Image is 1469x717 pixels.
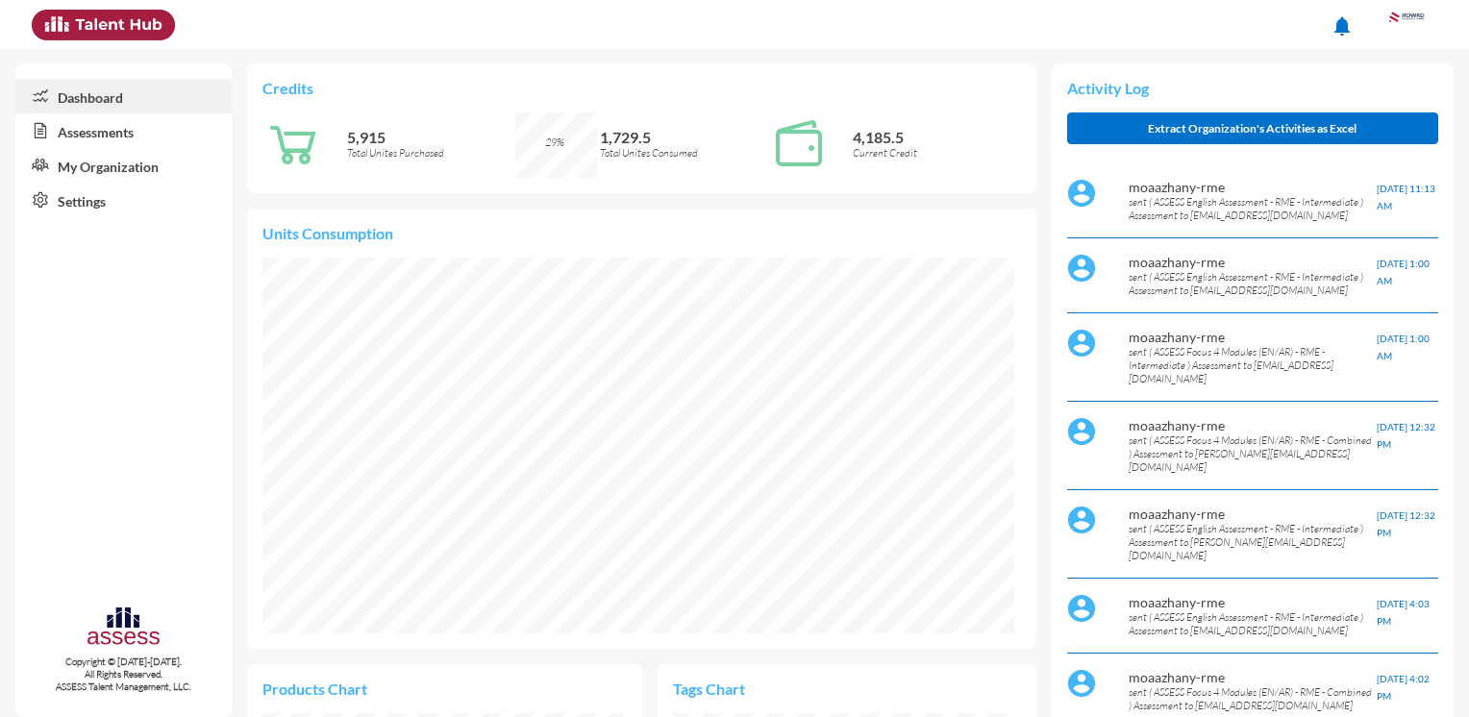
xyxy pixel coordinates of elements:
[1067,506,1096,534] img: default%20profile%20image.svg
[1129,179,1376,195] p: moaazhany-rme
[1129,345,1376,385] p: sent ( ASSESS Focus 4 Modules (EN/AR) - RME - Intermediate ) Assessment to [EMAIL_ADDRESS][DOMAIN...
[1377,673,1430,702] span: [DATE] 4:02 PM
[1129,433,1376,474] p: sent ( ASSESS Focus 4 Modules (EN/AR) - RME - Combined ) Assessment to [PERSON_NAME][EMAIL_ADDRES...
[600,128,768,146] p: 1,729.5
[15,148,232,183] a: My Organization
[1377,183,1435,211] span: [DATE] 11:13 AM
[1377,598,1430,627] span: [DATE] 4:03 PM
[1129,270,1376,297] p: sent ( ASSESS English Assessment - RME - Intermediate ) Assessment to [EMAIL_ADDRESS][DOMAIN_NAME]
[1129,195,1376,222] p: sent ( ASSESS English Assessment - RME - Intermediate ) Assessment to [EMAIL_ADDRESS][DOMAIN_NAME]
[86,605,162,652] img: assesscompany-logo.png
[1129,669,1376,685] p: moaazhany-rme
[1067,179,1096,208] img: default%20profile%20image.svg
[1129,254,1376,270] p: moaazhany-rme
[15,655,232,693] p: Copyright © [DATE]-[DATE]. All Rights Reserved. ASSESS Talent Management, LLC.
[1331,14,1354,37] mat-icon: notifications
[1129,685,1376,712] p: sent ( ASSESS Focus 4 Modules (EN/AR) - RME - Combined ) Assessment to [EMAIL_ADDRESS][DOMAIN_NAME]
[1377,258,1430,286] span: [DATE] 1:00 AM
[1129,594,1376,610] p: moaazhany-rme
[1067,669,1096,698] img: default%20profile%20image.svg
[1067,594,1096,623] img: default%20profile%20image.svg
[1129,329,1376,345] p: moaazhany-rme
[15,79,232,113] a: Dashboard
[1067,254,1096,283] img: default%20profile%20image.svg
[545,136,564,149] span: 29%
[262,224,1020,242] p: Units Consumption
[15,183,232,217] a: Settings
[347,146,515,160] p: Total Unites Purchased
[1129,610,1376,637] p: sent ( ASSESS English Assessment - RME - Intermediate ) Assessment to [EMAIL_ADDRESS][DOMAIN_NAME]
[1067,112,1438,144] button: Extract Organization's Activities as Excel
[347,128,515,146] p: 5,915
[1129,506,1376,522] p: moaazhany-rme
[1377,333,1430,361] span: [DATE] 1:00 AM
[1067,329,1096,358] img: default%20profile%20image.svg
[1129,522,1376,562] p: sent ( ASSESS English Assessment - RME - Intermediate ) Assessment to [PERSON_NAME][EMAIL_ADDRESS...
[600,146,768,160] p: Total Unites Consumed
[853,128,1021,146] p: 4,185.5
[853,146,1021,160] p: Current Credit
[262,680,444,698] p: Products Chart
[673,680,847,698] p: Tags Chart
[1129,417,1376,433] p: moaazhany-rme
[1377,421,1435,450] span: [DATE] 12:32 PM
[262,79,1020,97] p: Credits
[15,113,232,148] a: Assessments
[1067,417,1096,446] img: default%20profile%20image.svg
[1377,509,1435,538] span: [DATE] 12:32 PM
[1067,79,1438,97] p: Activity Log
